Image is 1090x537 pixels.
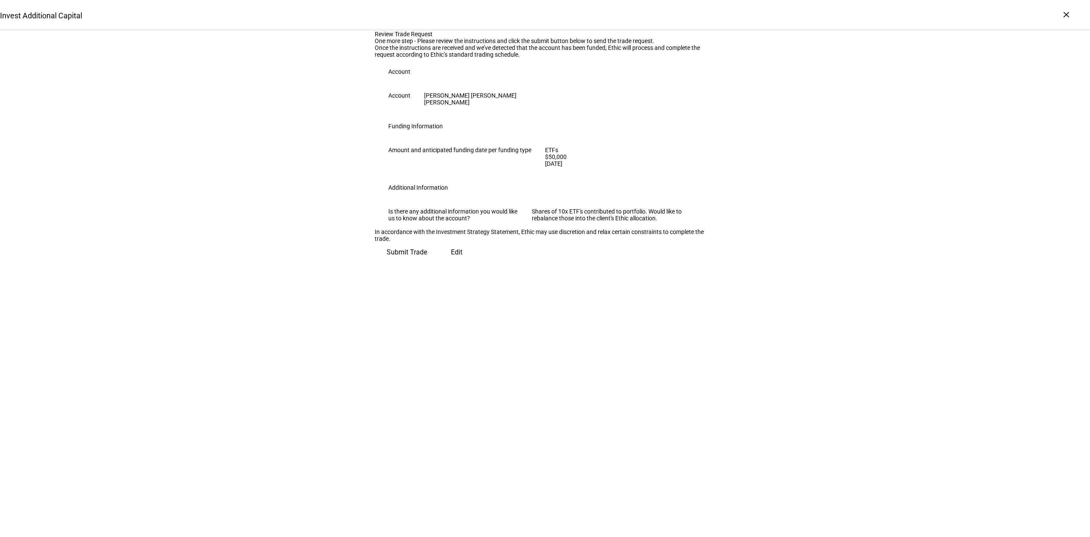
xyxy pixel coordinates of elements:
div: Account [388,92,410,99]
div: Additional Information [388,184,448,191]
div: ETFs [545,147,552,153]
div: Once the instructions are received and we’ve detected that the account has been funded, Ethic wil... [375,44,715,58]
button: Edit [439,242,474,263]
div: [PERSON_NAME] [424,99,516,106]
div: Review Trade Request [375,31,715,38]
div: Amount and anticipated funding date per funding type [388,147,531,153]
div: In accordance with the Investment Strategy Statement, Ethic may use discretion and relax certain ... [375,228,715,242]
div: Is there any additional information you would like us to know about the account? [388,208,518,222]
span: Submit Trade [387,242,427,263]
div: × [1059,8,1073,21]
button: Submit Trade [375,242,439,263]
div: [PERSON_NAME] [PERSON_NAME] [424,92,516,99]
div: Account [388,68,410,75]
div: $50,000 [545,153,552,160]
div: One more step - Please review the instructions and click the submit button below to send the trad... [375,38,715,44]
div: Funding Information [388,123,443,130]
span: Edit [451,242,462,263]
div: Shares of 10x ETF's contributed to portfolio. Would like to rebalance those into the client's Eth... [532,208,702,222]
div: [DATE] [545,160,552,167]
